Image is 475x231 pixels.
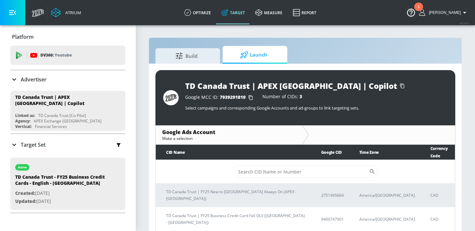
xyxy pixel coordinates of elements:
[15,124,32,129] div: Vertical:
[166,212,306,226] p: TD Canada Trust | FY25 Business Credit Card Fall OLV ([GEOGRAPHIC_DATA] - [GEOGRAPHIC_DATA])
[262,94,302,101] div: Number of CIDs:
[40,52,72,59] p: DV360:
[10,70,125,89] div: Advertiser
[21,76,47,83] p: Advertiser
[21,141,46,148] p: Target Set
[430,192,450,199] p: CAD
[55,52,72,58] p: Youtube
[233,165,378,178] div: Search CID Name or Number
[162,136,295,141] div: Make a selection
[15,113,35,118] div: Linked as:
[402,3,420,21] button: Open Resource Center, 1 new notification
[321,192,344,199] p: 2751495664
[38,113,86,118] div: TD Canada Trust [Co-Pilot]
[10,91,125,131] div: TD Canada Trust | APEX [GEOGRAPHIC_DATA] | CopilotLinked as:TD Canada Trust [Co-Pilot]Agency:APEX...
[10,158,125,210] div: activeTD Canada Trust - FY25 Business Credit Cards - English - [GEOGRAPHIC_DATA]Created:[DATE]Upd...
[185,94,256,101] div: Google MCC ID:
[430,216,450,223] p: CAD
[156,145,311,160] th: CID Name
[34,118,101,124] div: APEX Exchange [GEOGRAPHIC_DATA]
[420,145,455,160] th: Currency Code
[216,1,250,24] a: Target
[12,33,34,40] p: Platform
[185,80,397,91] div: TD Canada Trust | APEX [GEOGRAPHIC_DATA] | Copilot
[162,129,295,136] div: Google Ads Account
[15,198,37,204] span: Updated:
[229,47,278,63] span: Launch
[10,134,125,155] div: Target Set
[15,118,30,124] div: Agency:
[311,145,349,160] th: Google CID
[35,124,67,129] div: Financial Services
[179,1,216,24] a: optimize
[166,188,306,202] p: TD Canada Trust | FY25 New to [GEOGRAPHIC_DATA] Always On (APEX - [GEOGRAPHIC_DATA])
[359,216,415,223] p: America/[GEOGRAPHIC_DATA]
[250,1,288,24] a: measure
[15,94,115,106] div: TD Canada Trust | APEX [GEOGRAPHIC_DATA] | Copilot
[51,8,81,17] a: Atrium
[15,189,106,197] p: [DATE]
[233,165,369,178] input: Search CID Name or Number
[15,197,106,205] p: [DATE]
[63,10,81,16] div: Atrium
[349,145,420,160] th: Time Zone
[162,48,211,64] span: Build
[220,94,246,100] span: 7939291819
[185,105,448,111] p: Select campaigns and corresponding Google Accounts and ad-groups to link targeting sets.
[359,192,415,199] p: America/[GEOGRAPHIC_DATA]
[156,125,302,144] div: Google Ads AccountMake a selection
[10,46,125,65] div: DV360: Youtube
[426,10,461,15] span: login as: Heather.Aleksis@zefr.com
[459,21,469,25] span: v 4.24.0
[288,1,322,24] a: Report
[15,174,106,189] div: TD Canada Trust - FY25 Business Credit Cards - English - [GEOGRAPHIC_DATA]
[300,93,302,100] span: 3
[321,216,344,223] p: 9400747901
[417,7,420,15] div: 1
[18,166,27,169] div: active
[419,9,469,16] button: [PERSON_NAME]
[10,28,125,46] div: Platform
[15,190,35,196] span: Created:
